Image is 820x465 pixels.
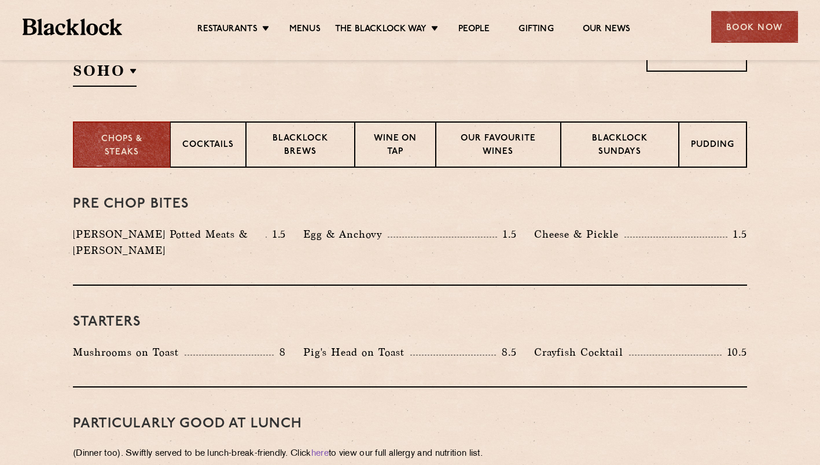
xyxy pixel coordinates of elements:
p: Our favourite wines [448,132,548,160]
a: People [458,24,490,36]
p: [PERSON_NAME] Potted Meats & [PERSON_NAME] [73,226,266,259]
p: Blacklock Sundays [573,132,667,160]
div: Book Now [711,11,798,43]
p: 1.5 [267,227,286,242]
h2: SOHO [73,61,137,87]
p: Cheese & Pickle [534,226,624,242]
p: Pig's Head on Toast [303,344,410,360]
p: 1.5 [497,227,517,242]
p: Chops & Steaks [86,133,158,159]
h3: PARTICULARLY GOOD AT LUNCH [73,416,747,431]
p: Cocktails [182,139,234,153]
p: Crayfish Cocktail [534,344,629,360]
img: BL_Textured_Logo-footer-cropped.svg [23,19,123,35]
a: Gifting [519,24,553,36]
p: Wine on Tap [367,132,424,160]
a: Restaurants [197,24,258,36]
p: 10.5 [722,345,747,360]
p: 8 [274,345,286,360]
a: Our News [583,24,631,36]
p: (Dinner too). Swiftly served to be lunch-break-friendly. Click to view our full allergy and nutri... [73,446,747,462]
p: Egg & Anchovy [303,226,388,242]
p: Pudding [691,139,734,153]
a: Menus [289,24,321,36]
p: 8.5 [496,345,517,360]
p: Blacklock Brews [258,132,343,160]
a: The Blacklock Way [335,24,426,36]
h3: Starters [73,315,747,330]
p: 1.5 [727,227,747,242]
p: Mushrooms on Toast [73,344,185,360]
a: here [311,449,329,458]
h3: Pre Chop Bites [73,197,747,212]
